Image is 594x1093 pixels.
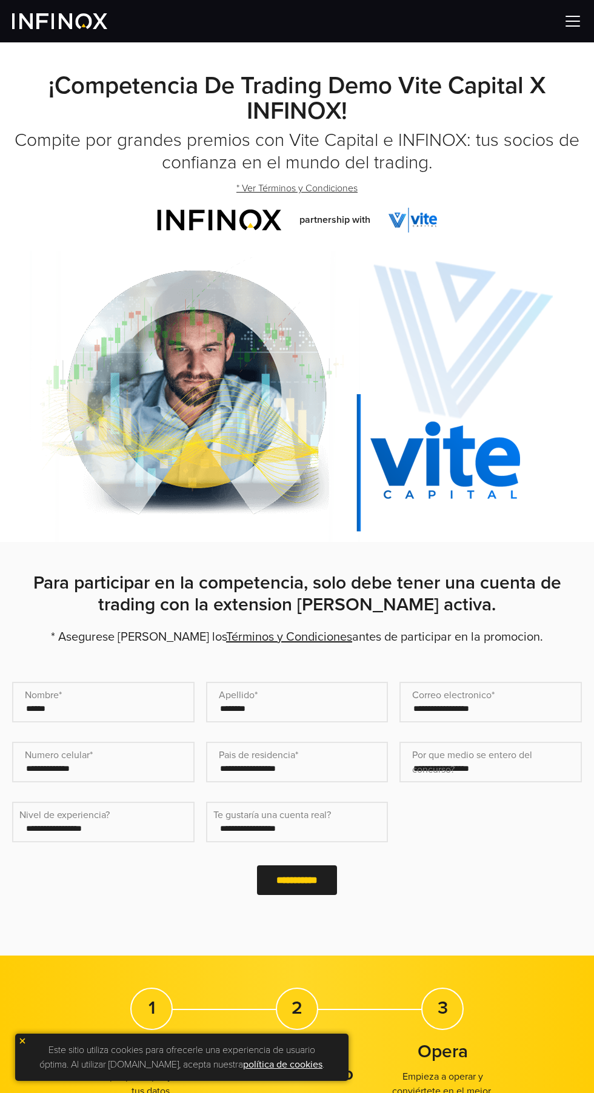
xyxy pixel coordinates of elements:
strong: ¡Competencia de Trading Demo Vite Capital x INFINOX! [48,71,546,125]
strong: Opera [418,1040,468,1063]
h2: Compite por grandes premios con Vite Capital e INFINOX: tus socios de confianza en el mundo del t... [12,130,582,174]
strong: Creación de Cuenta Demo [241,1040,353,1085]
strong: 2 [292,997,302,1019]
p: * Asegurese [PERSON_NAME] los antes de participar en la promocion. [12,629,582,646]
img: yellow close icon [18,1037,27,1045]
a: * Ver Términos y Condiciones [235,174,359,203]
span: partnership with [299,213,370,227]
strong: 1 [148,997,155,1019]
p: Este sitio utiliza cookies para ofrecerle una experiencia de usuario óptima. Al utilizar [DOMAIN_... [21,1040,342,1075]
strong: Para participar en la competencia, solo debe tener una cuenta de trading con la extension [PERSON... [33,572,561,616]
strong: 3 [438,997,448,1019]
a: Términos y Condiciones [226,630,352,644]
a: política de cookies [243,1058,322,1071]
